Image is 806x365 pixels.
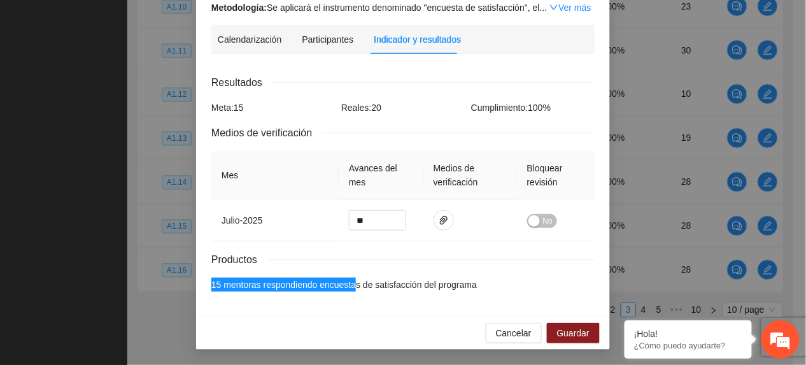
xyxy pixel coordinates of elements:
[634,329,742,339] div: ¡Hola!
[222,215,263,225] span: julio - 2025
[549,3,558,12] span: down
[549,3,591,13] a: Expand
[517,151,595,200] th: Bloquear revisión
[557,326,590,340] span: Guardar
[634,341,742,350] p: ¿Cómo puedo ayudarte?
[547,323,600,343] button: Guardar
[434,215,453,225] span: paper-clip
[302,32,353,47] div: Participantes
[218,32,281,47] div: Calendarización
[341,103,381,113] span: Reales: 20
[468,101,598,115] div: Cumplimiento: 100 %
[66,65,214,82] div: Chatee con nosotros ahora
[543,214,553,228] span: No
[211,252,267,268] span: Productos
[211,278,595,292] li: 15 mentoras respondiendo encuestas de satisfacción del programa
[339,151,423,200] th: Avances del mes
[211,151,339,200] th: Mes
[434,210,454,231] button: paper-clip
[6,236,243,280] textarea: Escriba su mensaje y pulse “Intro”
[211,125,322,141] span: Medios de verificación
[211,3,267,13] strong: Metodología:
[496,326,532,340] span: Cancelar
[423,151,517,200] th: Medios de verificación
[486,323,542,343] button: Cancelar
[211,75,272,90] span: Resultados
[208,101,338,115] div: Meta: 15
[74,114,176,243] span: Estamos en línea.
[211,1,595,15] div: Se aplicará el instrumento denominado "encuesta de satisfacción", el
[209,6,239,37] div: Minimizar ventana de chat en vivo
[374,32,461,47] div: Indicador y resultados
[540,3,548,13] span: ...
